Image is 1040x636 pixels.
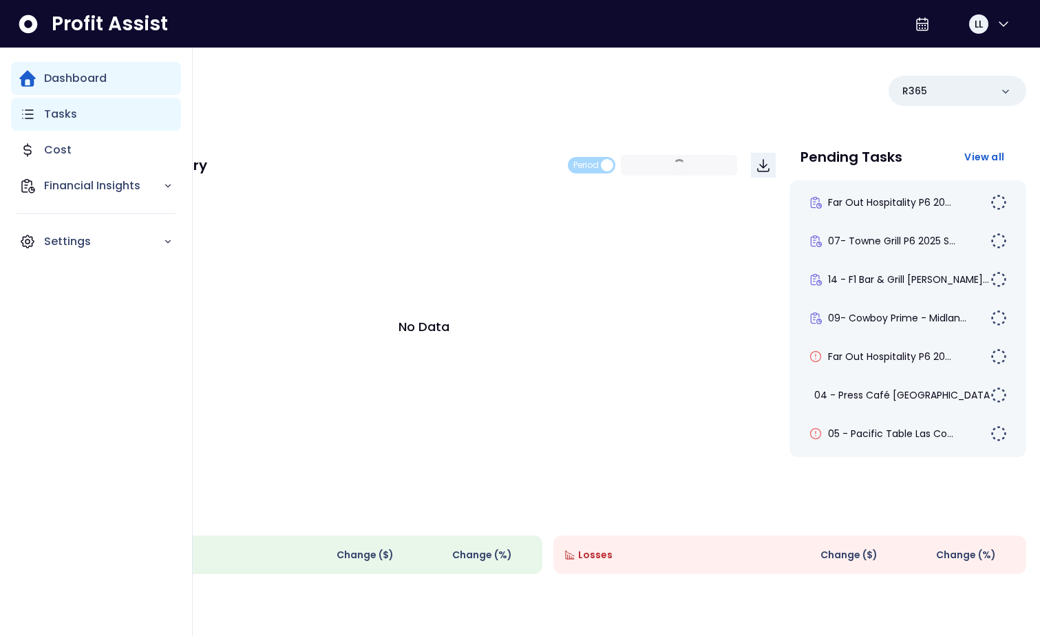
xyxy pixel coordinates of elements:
[44,70,107,87] p: Dashboard
[990,194,1007,211] img: Not yet Started
[828,311,966,325] span: 09- Cowboy Prime - Midlan...
[828,273,989,286] span: 14 - F1 Bar & Grill [PERSON_NAME]...
[452,548,512,562] span: Change (%)
[52,12,168,36] span: Profit Assist
[990,310,1007,326] img: Not yet Started
[936,548,996,562] span: Change (%)
[828,427,953,441] span: 05 - Pacific Table Las Co...
[337,548,394,562] span: Change ( $ )
[44,178,163,194] p: Financial Insights
[800,150,902,164] p: Pending Tasks
[399,317,449,336] p: No Data
[44,233,163,250] p: Settings
[820,548,878,562] span: Change ( $ )
[828,195,951,209] span: Far Out Hospitality P6 20...
[902,84,927,98] p: R365
[990,387,1007,403] img: Not yet Started
[44,106,77,123] p: Tasks
[828,234,955,248] span: 07- Towne Grill P6 2025 S...
[751,153,776,178] button: Download
[990,348,1007,365] img: Not yet Started
[44,142,72,158] p: Cost
[828,350,951,363] span: Far Out Hospitality P6 20...
[990,271,1007,288] img: Not yet Started
[964,150,1004,164] span: View all
[990,233,1007,249] img: Not yet Started
[990,425,1007,442] img: Not yet Started
[814,388,1000,402] span: 04 - Press Café [GEOGRAPHIC_DATA]...
[69,505,1026,519] p: Wins & Losses
[578,548,613,562] span: Losses
[975,17,983,31] span: LL
[953,145,1015,169] button: View all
